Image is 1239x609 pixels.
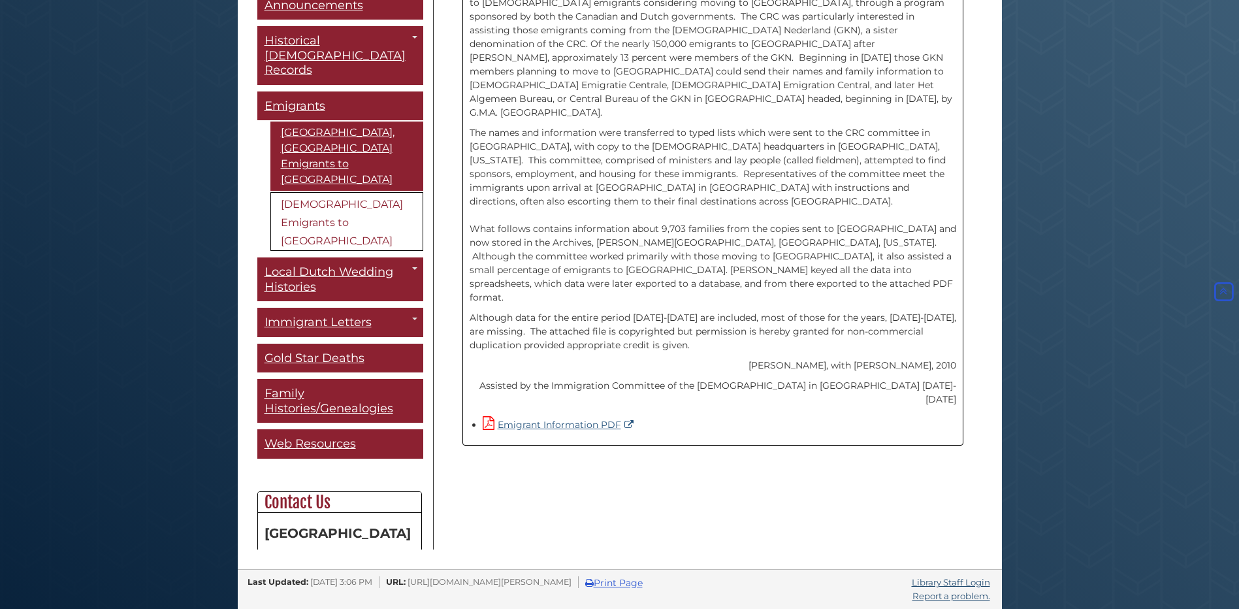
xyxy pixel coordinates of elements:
[265,315,372,329] span: Immigrant Letters
[1212,286,1236,297] a: Back to Top
[310,577,372,587] span: [DATE] 3:06 PM
[483,419,637,431] a: Emigrant Information PDF
[265,99,325,113] span: Emigrants
[470,311,956,352] p: Although data for the entire period [DATE]-[DATE] are included, most of those for the years, [DAT...
[386,577,406,587] span: URL:
[265,525,411,541] strong: [GEOGRAPHIC_DATA]
[265,265,393,294] span: Local Dutch Wedding Histories
[408,577,571,587] span: [URL][DOMAIN_NAME][PERSON_NAME]
[257,344,423,373] a: Gold Star Deaths
[270,192,423,251] a: [DEMOGRAPHIC_DATA] Emigrants to [GEOGRAPHIC_DATA]
[265,33,406,77] span: Historical [DEMOGRAPHIC_DATA] Records
[470,359,956,372] p: [PERSON_NAME], with [PERSON_NAME], 2010
[257,26,423,85] a: Historical [DEMOGRAPHIC_DATA] Records
[585,578,594,587] i: Print Page
[265,436,356,451] span: Web Resources
[265,351,364,365] span: Gold Star Deaths
[265,386,393,416] span: Family Histories/Genealogies
[258,492,421,513] h2: Contact Us
[585,577,643,589] a: Print Page
[257,91,423,121] a: Emigrants
[257,308,423,337] a: Immigrant Letters
[265,547,415,586] address: 1855 Knollcrest Circle SE [GEOGRAPHIC_DATA][US_STATE]-4402
[912,577,990,587] a: Library Staff Login
[470,126,956,304] p: The names and information were transferred to typed lists which were sent to the CRC committee in...
[257,257,423,301] a: Local Dutch Wedding Histories
[470,379,956,406] p: Assisted by the Immigration Committee of the [DEMOGRAPHIC_DATA] in [GEOGRAPHIC_DATA] [DATE]-[DATE]
[912,591,990,601] a: Report a problem.
[270,122,423,191] a: [GEOGRAPHIC_DATA], [GEOGRAPHIC_DATA] Emigrants to [GEOGRAPHIC_DATA]
[248,577,308,587] span: Last Updated:
[257,379,423,423] a: Family Histories/Genealogies
[257,429,423,459] a: Web Resources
